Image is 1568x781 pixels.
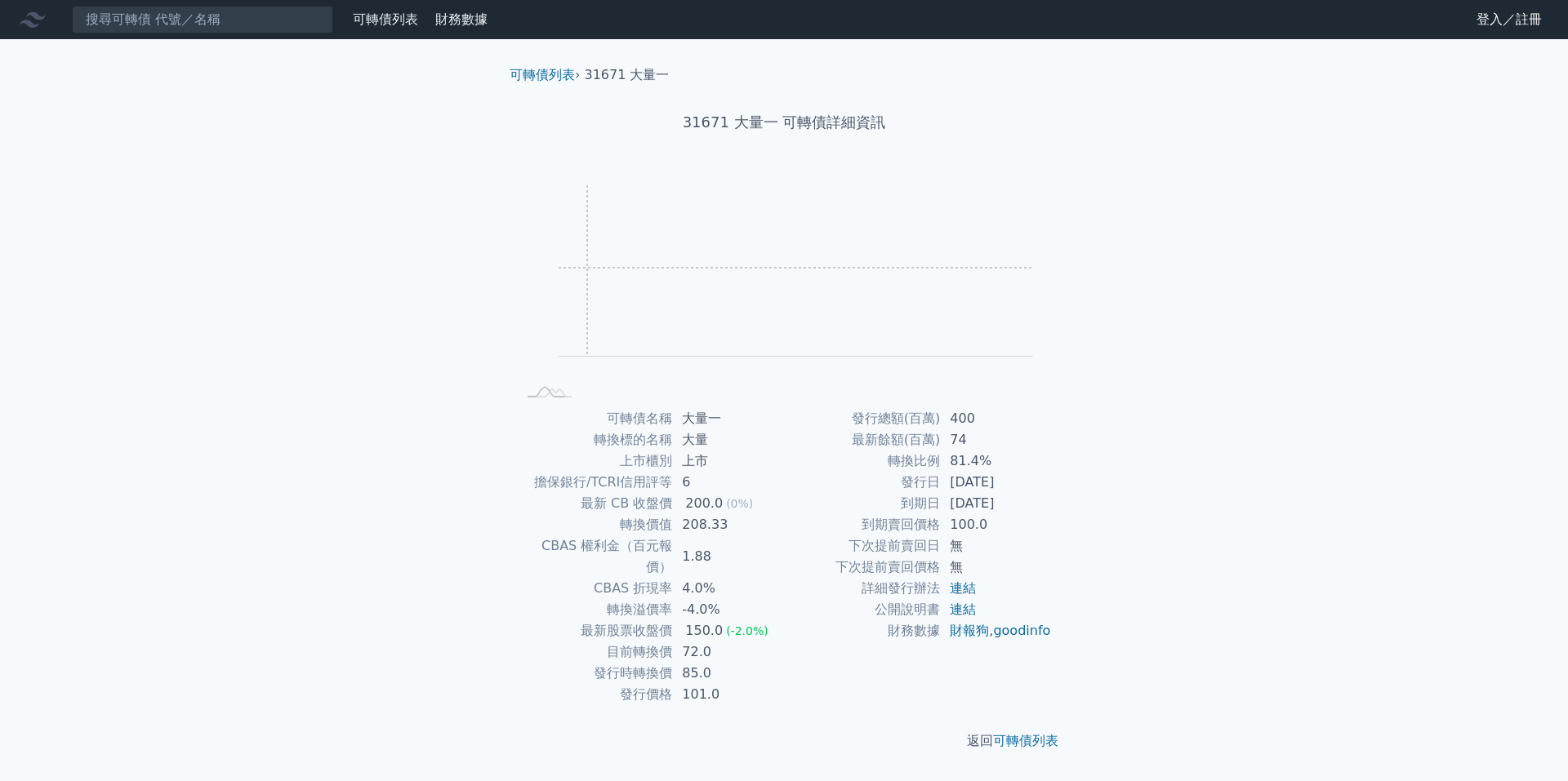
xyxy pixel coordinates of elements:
[510,65,580,85] li: ›
[682,493,726,514] div: 200.0
[940,472,1052,493] td: [DATE]
[516,620,672,641] td: 最新股票收盤價
[784,514,940,535] td: 到期賣回價格
[516,578,672,599] td: CBAS 折現率
[940,557,1052,578] td: 無
[672,408,784,429] td: 大量一
[516,493,672,514] td: 最新 CB 收盤價
[784,599,940,620] td: 公開說明書
[672,535,784,578] td: 1.88
[940,408,1052,429] td: 400
[672,472,784,493] td: 6
[516,450,672,472] td: 上市櫃別
[516,599,672,620] td: 轉換溢價率
[726,497,753,510] span: (0%)
[784,450,940,472] td: 轉換比例
[940,429,1052,450] td: 74
[516,429,672,450] td: 轉換標的名稱
[516,472,672,493] td: 擔保銀行/TCRI信用評等
[585,65,670,85] li: 31671 大量一
[672,684,784,705] td: 101.0
[993,623,1050,638] a: goodinfo
[672,599,784,620] td: -4.0%
[940,514,1052,535] td: 100.0
[950,580,976,596] a: 連結
[784,429,940,450] td: 最新餘額(百萬)
[940,450,1052,472] td: 81.4%
[543,185,1033,380] g: Chart
[1463,7,1555,33] a: 登入／註冊
[672,641,784,663] td: 72.0
[784,535,940,557] td: 下次提前賣回日
[435,11,488,27] a: 財務數據
[682,620,726,641] div: 150.0
[516,684,672,705] td: 發行價格
[940,493,1052,514] td: [DATE]
[516,514,672,535] td: 轉換價值
[784,472,940,493] td: 發行日
[510,67,575,82] a: 可轉債列表
[784,620,940,641] td: 財務數據
[672,663,784,684] td: 85.0
[726,624,768,637] span: (-2.0%)
[497,731,1071,751] p: 返回
[353,11,418,27] a: 可轉債列表
[672,578,784,599] td: 4.0%
[950,623,989,638] a: 財報狗
[784,557,940,578] td: 下次提前賣回價格
[672,429,784,450] td: 大量
[516,641,672,663] td: 目前轉換價
[784,408,940,429] td: 發行總額(百萬)
[516,535,672,578] td: CBAS 權利金（百元報價）
[940,535,1052,557] td: 無
[784,493,940,514] td: 到期日
[940,620,1052,641] td: ,
[72,6,333,33] input: 搜尋可轉債 代號／名稱
[950,601,976,617] a: 連結
[516,663,672,684] td: 發行時轉換價
[516,408,672,429] td: 可轉債名稱
[672,514,784,535] td: 208.33
[672,450,784,472] td: 上市
[993,733,1058,748] a: 可轉債列表
[497,111,1071,134] h1: 31671 大量一 可轉債詳細資訊
[784,578,940,599] td: 詳細發行辦法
